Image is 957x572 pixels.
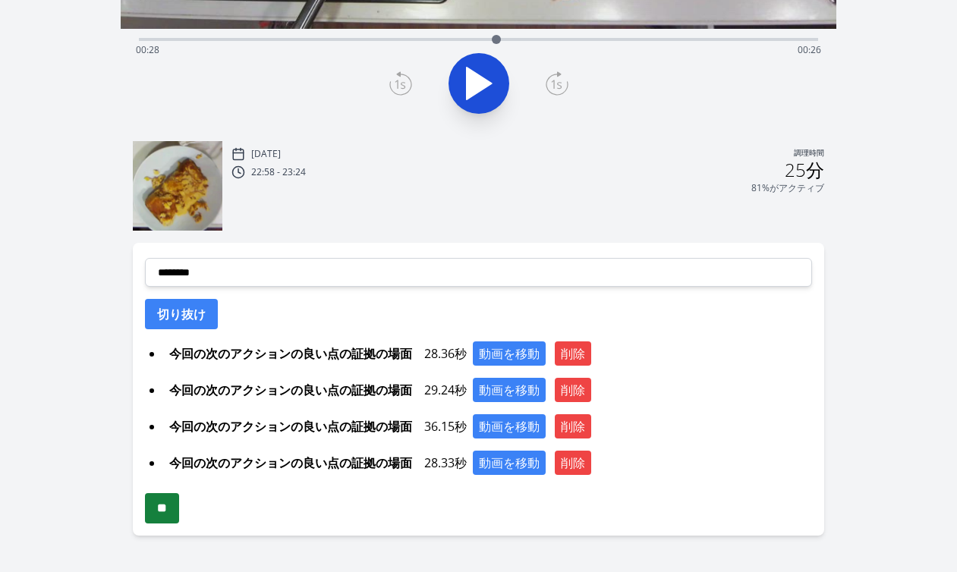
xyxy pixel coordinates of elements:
button: 切り抜け [145,299,218,329]
button: 動画を移動 [473,378,546,402]
img: 250901135939_thumb.jpeg [133,141,222,231]
font: 動画を移動 [479,345,540,362]
font: 今回の次のアクションの良い点の証拠の場面 [169,345,412,362]
font: 00:26 [798,43,821,56]
font: 28.33秒 [424,454,467,471]
font: 切り抜け [157,306,206,322]
button: 動画を移動 [473,414,546,438]
font: 28.36秒 [424,345,467,362]
button: 削除 [555,414,591,438]
font: 29.24秒 [424,382,467,398]
font: 削除 [561,418,585,435]
font: 動画を移動 [479,418,540,435]
button: 削除 [555,451,591,475]
font: 00:28 [136,43,159,56]
font: 81%がアクティブ [751,181,824,194]
button: 動画を移動 [473,341,546,366]
font: 動画を移動 [479,454,540,471]
button: 動画を移動 [473,451,546,475]
font: 今回の次のアクションの良い点の証拠の場面 [169,454,412,471]
font: 36.15秒 [424,418,467,435]
font: 削除 [561,382,585,398]
font: 今回の次のアクションの良い点の証拠の場面 [169,382,412,398]
font: 25分 [785,157,824,182]
font: 今回の次のアクションの良い点の証拠の場面 [169,418,412,435]
button: 削除 [555,378,591,402]
font: 削除 [561,454,585,471]
font: [DATE] [251,147,281,160]
font: 22:58 - 23:24 [251,165,306,178]
font: 調理時間 [794,148,824,158]
button: 削除 [555,341,591,366]
font: 削除 [561,345,585,362]
font: 動画を移動 [479,382,540,398]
